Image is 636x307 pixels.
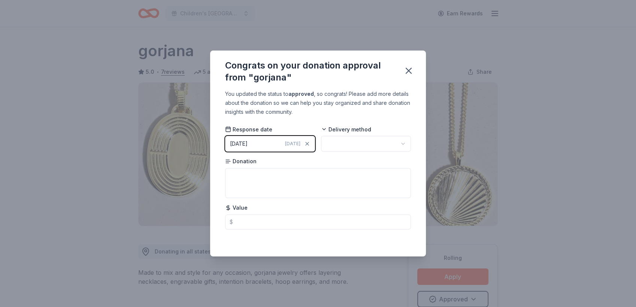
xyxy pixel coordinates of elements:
[230,139,248,148] div: [DATE]
[321,126,371,133] span: Delivery method
[285,141,300,147] span: [DATE]
[288,91,314,97] b: approved
[225,126,272,133] span: Response date
[225,60,394,83] div: Congrats on your donation approval from "gorjana"
[225,136,315,152] button: [DATE][DATE]
[225,158,257,165] span: Donation
[225,89,411,116] div: You updated the status to , so congrats! Please add more details about the donation so we can hel...
[225,204,248,212] span: Value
